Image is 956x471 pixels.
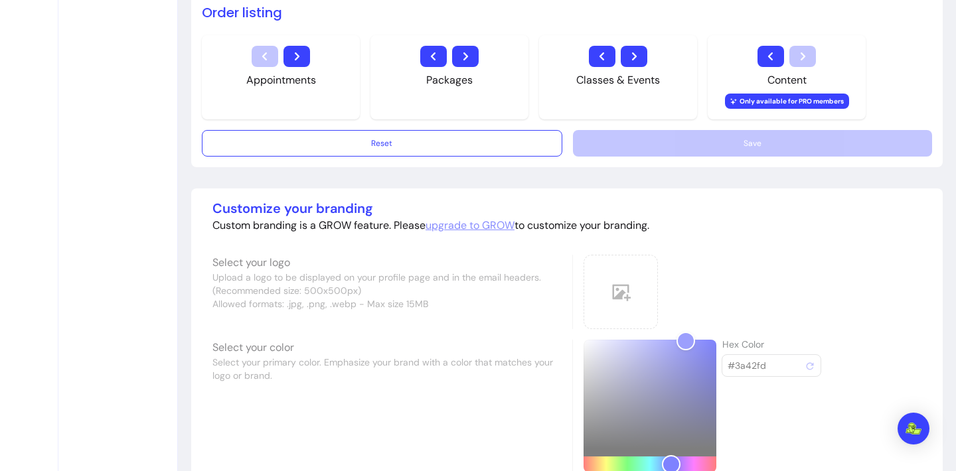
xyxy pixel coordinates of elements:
span: Only available for PRO members [725,94,849,109]
button: Reset [202,130,562,157]
div: Open Intercom Messenger [898,413,929,444]
div: Appointments [246,72,316,88]
a: upgrade to GROW [426,218,515,234]
div: Packages [426,72,473,88]
span: Hex Color [722,338,764,350]
div: Content [767,72,807,88]
p: Custom branding is a GROW feature. Please to customize your branding. [212,218,921,234]
h2: Order listing [202,3,932,22]
div: Classes & Events [576,72,660,88]
p: Customize your branding [212,199,921,218]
